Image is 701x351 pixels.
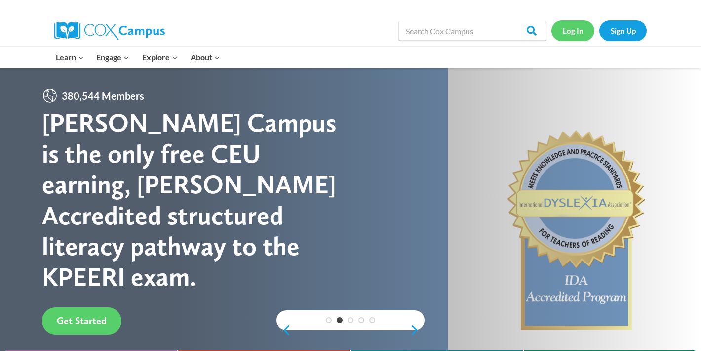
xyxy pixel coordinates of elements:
a: Sign Up [599,20,647,41]
button: Child menu of About [184,47,227,68]
button: Child menu of Explore [136,47,184,68]
img: Cox Campus [54,22,165,40]
nav: Primary Navigation [49,47,226,68]
a: Get Started [42,307,121,335]
span: 380,544 Members [58,88,148,104]
span: Get Started [57,315,107,327]
input: Search Cox Campus [398,21,546,41]
button: Child menu of Engage [90,47,136,68]
nav: Secondary Navigation [551,20,647,41]
div: [PERSON_NAME] Campus is the only free CEU earning, [PERSON_NAME] Accredited structured literacy p... [42,107,350,292]
button: Child menu of Learn [49,47,90,68]
a: Log In [551,20,594,41]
